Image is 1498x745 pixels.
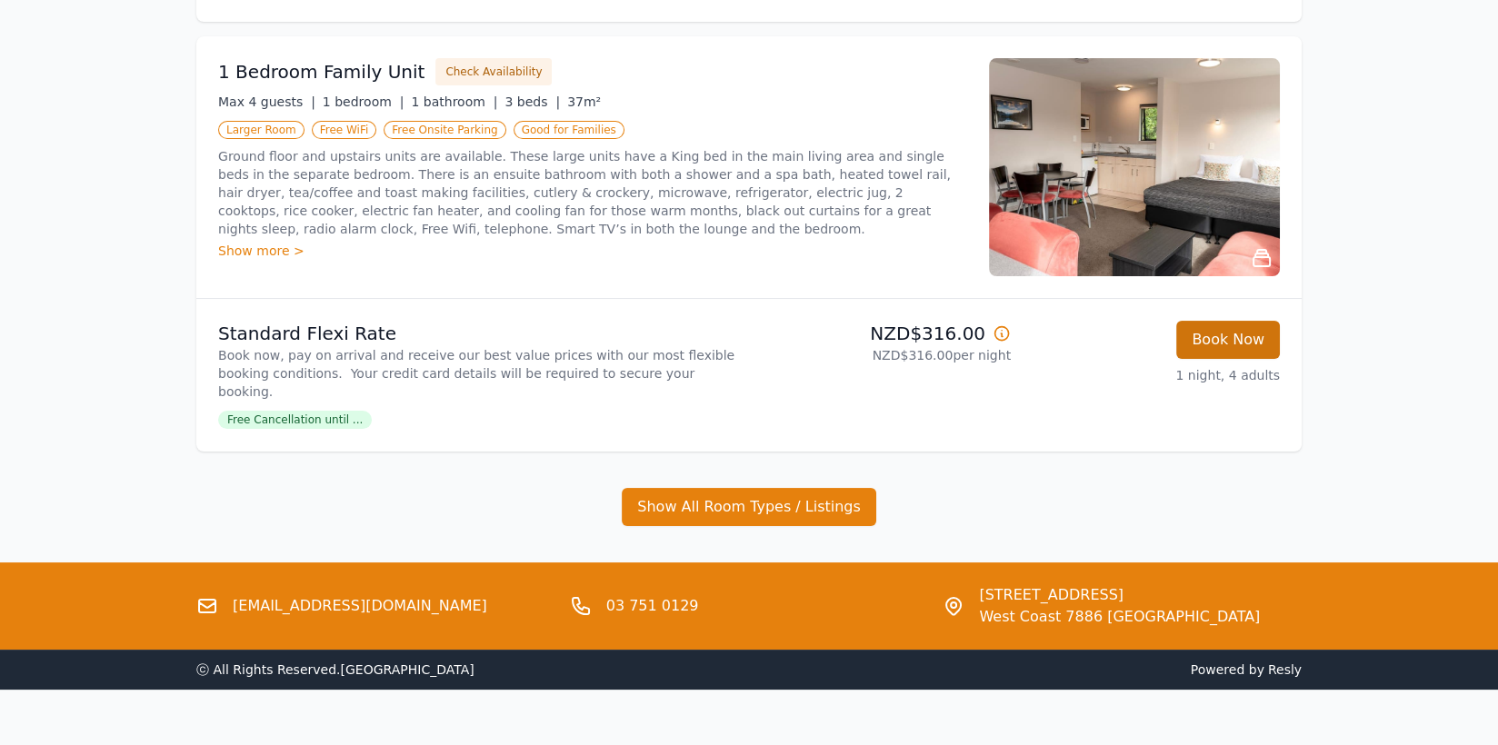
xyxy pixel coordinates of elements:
p: Book now, pay on arrival and receive our best value prices with our most flexible booking conditi... [218,346,742,401]
span: [STREET_ADDRESS] [979,584,1260,606]
span: Max 4 guests | [218,94,315,109]
button: Show All Room Types / Listings [622,488,876,526]
h3: 1 Bedroom Family Unit [218,59,424,84]
button: Book Now [1176,321,1280,359]
span: Larger Room [218,121,305,139]
span: 37m² [567,94,601,109]
span: 1 bedroom | [323,94,404,109]
button: Check Availability [435,58,552,85]
span: Powered by [756,661,1302,679]
div: Show more > [218,242,967,260]
span: Good for Families [514,121,624,139]
span: Free WiFi [312,121,377,139]
a: [EMAIL_ADDRESS][DOMAIN_NAME] [233,595,487,617]
span: ⓒ All Rights Reserved. [GEOGRAPHIC_DATA] [196,662,474,677]
p: Standard Flexi Rate [218,321,742,346]
span: West Coast 7886 [GEOGRAPHIC_DATA] [979,606,1260,628]
a: 03 751 0129 [606,595,699,617]
p: NZD$316.00 per night [756,346,1011,364]
p: Ground floor and upstairs units are available. These large units have a King bed in the main livi... [218,147,967,238]
span: 1 bathroom | [411,94,497,109]
a: Resly [1268,662,1302,677]
p: NZD$316.00 [756,321,1011,346]
span: Free Cancellation until ... [218,411,372,429]
p: 1 night, 4 adults [1025,366,1280,384]
span: 3 beds | [504,94,560,109]
span: Free Onsite Parking [384,121,505,139]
